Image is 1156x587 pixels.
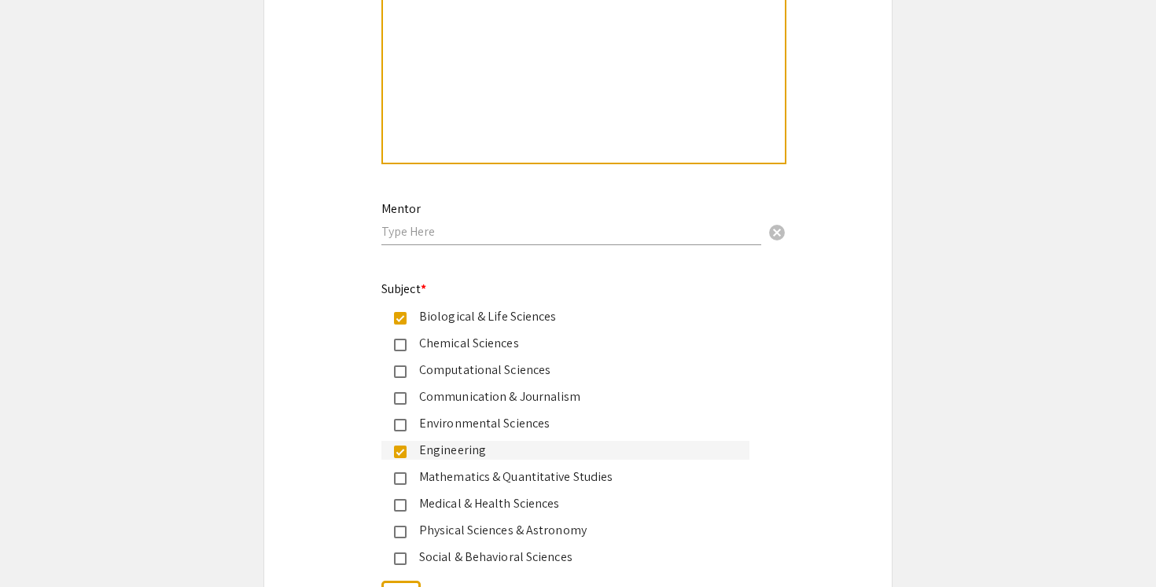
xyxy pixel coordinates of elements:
[407,334,737,353] div: Chemical Sciences
[381,200,421,217] mat-label: Mentor
[407,387,737,406] div: Communication & Journalism
[381,223,761,240] input: Type Here
[761,216,793,248] button: Clear
[12,516,67,575] iframe: Chat
[407,548,737,567] div: Social & Behavioral Sciences
[407,521,737,540] div: Physical Sciences & Astronomy
[407,361,737,380] div: Computational Sciences
[407,307,737,326] div: Biological & Life Sciences
[407,441,737,460] div: Engineering
[407,494,737,513] div: Medical & Health Sciences
[407,468,737,486] div: Mathematics & Quantitative Studies
[381,281,426,297] mat-label: Subject
[768,223,786,242] span: cancel
[407,414,737,433] div: Environmental Sciences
